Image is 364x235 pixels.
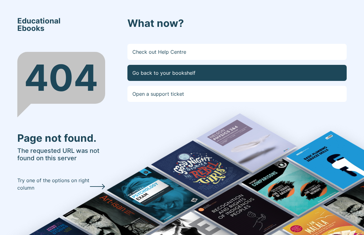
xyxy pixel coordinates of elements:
h3: What now? [127,17,347,30]
a: Open a support ticket [127,86,347,102]
h3: Page not found. [17,132,105,145]
span: Educational Ebooks [17,17,61,32]
a: Go back to your bookshelf [127,65,347,81]
a: Check out Help Centre [127,44,347,60]
h5: The requested URL was not found on this server [17,147,105,162]
div: 404 [17,52,105,104]
p: Try one of the options on right column [17,177,90,191]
